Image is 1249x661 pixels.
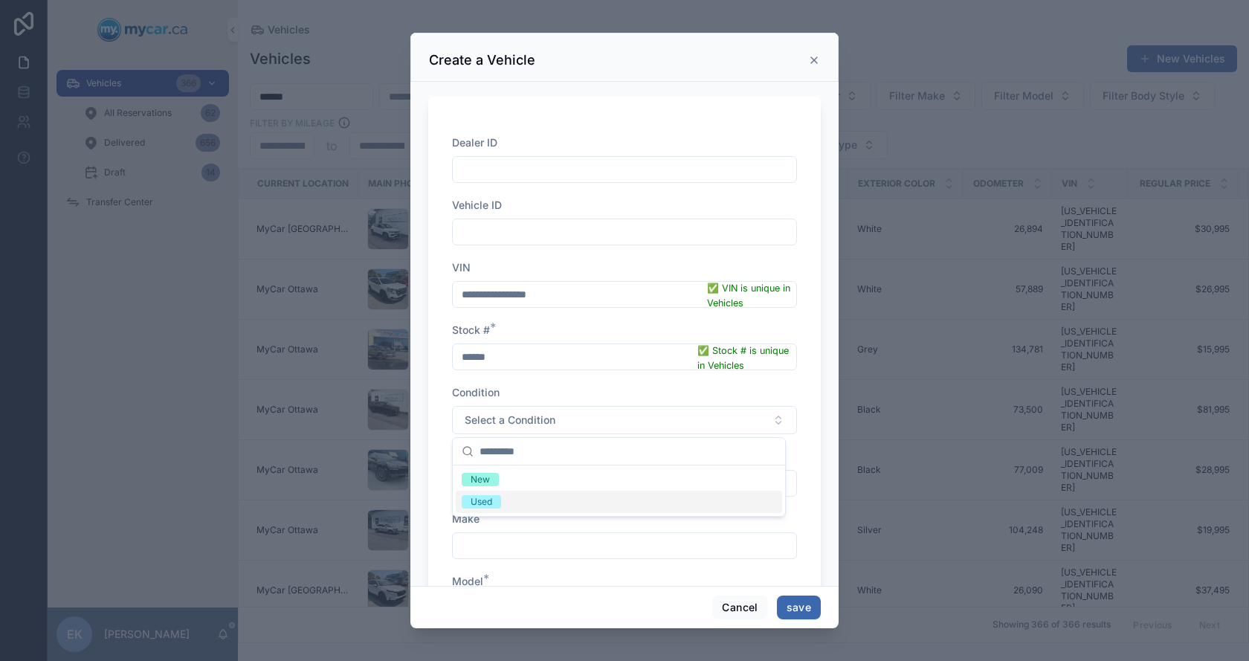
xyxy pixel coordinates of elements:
span: Model [452,575,483,587]
button: Cancel [712,596,767,619]
span: Stock # [452,323,490,336]
div: New [471,473,490,486]
span: ✅ VIN is unique in Vehicles [707,281,796,311]
h3: Create a Vehicle [429,51,535,69]
span: Select a Condition [465,413,555,428]
div: Suggestions [453,465,785,516]
span: Vehicle ID [452,199,502,211]
span: Make [452,512,480,525]
span: ✅ Stock # is unique in Vehicles [697,344,796,373]
span: Dealer ID [452,136,497,149]
span: VIN [452,261,471,274]
button: Select Button [452,406,797,434]
button: save [777,596,821,619]
span: Condition [452,386,500,399]
div: Used [471,495,492,509]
